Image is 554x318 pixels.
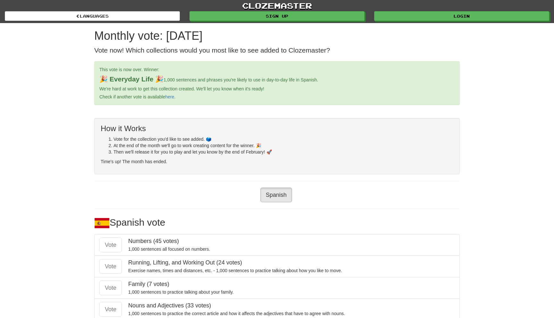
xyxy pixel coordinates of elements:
[99,94,455,100] p: Check if another vote is available .
[99,238,122,252] button: Vote
[94,29,460,42] h1: Monthly vote: [DATE]
[99,74,455,84] p: 1,000 sentences and phrases you're likely to use in day-to-day life in Spanish.
[113,136,453,142] li: Vote for the collection you'd like to see added. 🗳️
[189,11,365,21] a: Sign up
[260,188,292,202] a: Spanish
[374,11,549,21] a: Login
[128,246,210,252] p: 1,000 sentences all focused on numbers.
[99,280,122,295] button: Vote
[165,94,174,99] a: here
[128,311,345,316] p: 1,000 sentences to practice the correct article and how it affects the adjectives that have to ag...
[128,289,234,295] p: 1,000 sentences to practice talking about your family.
[94,46,460,55] p: Vote now! Which collections would you most like to see added to Clozemaster?
[5,11,180,21] a: Languages
[99,66,455,73] p: This vote is now over. Winner:
[94,215,460,231] h2: Spanish vote
[128,303,345,309] h4: Nouns and Adjectives (33 votes)
[128,268,342,273] p: Exercise names, times and distances, etc. - 1,000 sentences to practice talking about how you lik...
[128,238,210,245] h4: Numbers (45 votes)
[128,281,234,288] h4: Family (7 votes)
[113,142,453,149] li: At the end of the month we'll go to work creating content for the winner. 🎉
[99,302,122,317] button: Vote
[99,86,455,92] p: We're hard at work to get this collection created. We'll let you know when it's ready!
[113,149,453,155] li: Then we'll release it for you to play and let you know by the end of February! 🚀
[99,75,164,83] span: 🎉 Everyday Life 🎉
[128,260,342,266] h4: Running, Lifting, and Working Out (24 votes)
[101,158,453,165] p: Time's up! The month has ended.
[101,124,453,133] h3: How it Works
[99,259,122,274] button: Vote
